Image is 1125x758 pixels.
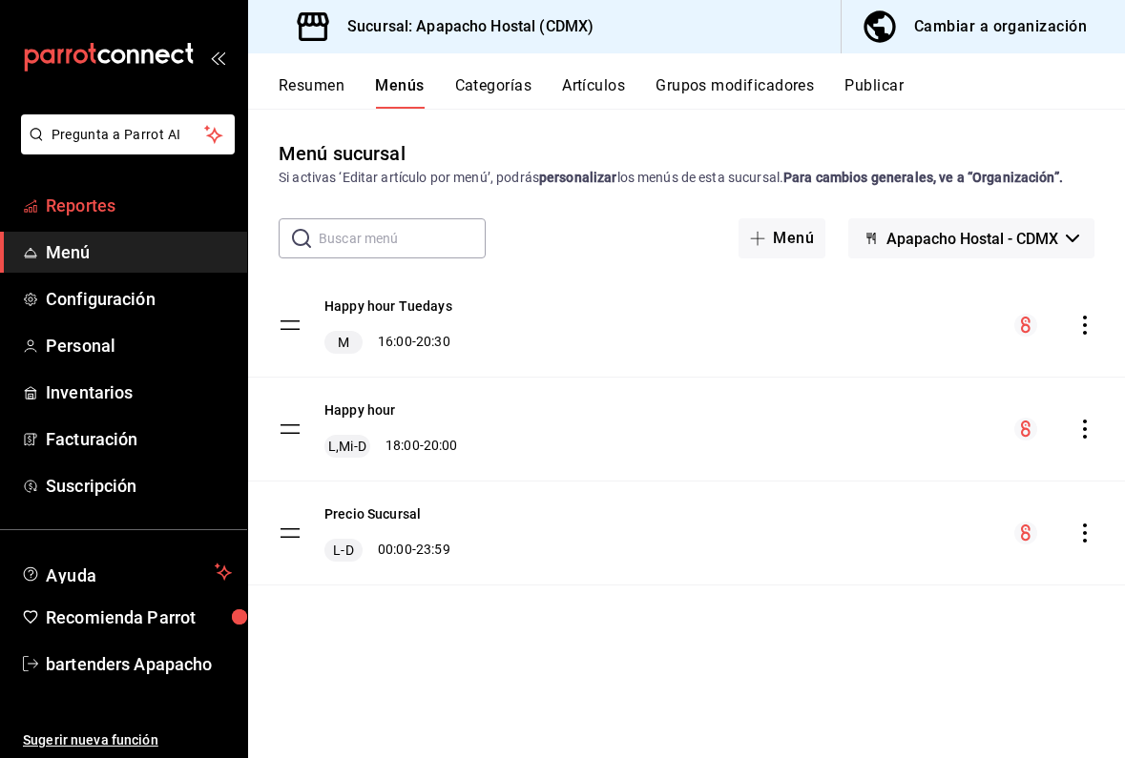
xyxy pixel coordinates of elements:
table: menu-maker-table [248,274,1125,585]
span: Apapacho Hostal - CDMX [886,230,1058,248]
button: drag [279,418,302,440]
a: Pregunta a Parrot AI [13,138,235,158]
span: Reportes [46,193,232,218]
strong: Para cambios generales, ve a “Organización”. [783,170,1063,185]
div: 18:00 - 20:00 [324,435,458,458]
span: L,Mi-D [324,437,370,456]
button: Publicar [844,76,904,109]
button: Artículos [562,76,625,109]
button: Precio Sucursal [324,504,421,523]
span: Ayuda [46,561,207,584]
button: Pregunta a Parrot AI [21,114,235,154]
button: drag [279,522,302,544]
button: actions [1075,316,1094,335]
button: Resumen [279,76,344,109]
div: 00:00 - 23:59 [324,539,450,562]
span: Personal [46,333,232,359]
span: Pregunta a Parrot AI [52,125,205,145]
button: drag [279,314,302,337]
span: Facturación [46,426,232,452]
div: Cambiar a organización [914,13,1087,40]
span: L-D [329,541,357,560]
span: M [334,333,353,352]
span: Sugerir nueva función [23,730,232,750]
div: Si activas ‘Editar artículo por menú’, podrás los menús de esta sucursal. [279,168,1094,188]
input: Buscar menú [319,219,486,257]
span: Configuración [46,286,232,312]
button: Menús [375,76,424,109]
span: Inventarios [46,379,232,405]
span: Menú [46,239,232,265]
button: Categorías [455,76,532,109]
button: open_drawer_menu [210,50,225,65]
h3: Sucursal: Apapacho Hostal (CDMX) [332,15,594,38]
button: actions [1075,523,1094,543]
span: Recomienda Parrot [46,604,232,630]
button: actions [1075,420,1094,439]
button: Happy hour [324,400,396,420]
button: Apapacho Hostal - CDMX [848,218,1094,258]
button: Grupos modificadores [656,76,814,109]
div: 16:00 - 20:30 [324,331,452,354]
button: Happy hour Tuedays [324,297,452,316]
div: navigation tabs [279,76,1125,109]
span: Suscripción [46,473,232,499]
div: Menú sucursal [279,139,406,168]
strong: personalizar [539,170,617,185]
span: bartenders Apapacho [46,651,232,677]
button: Menú [739,218,825,258]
